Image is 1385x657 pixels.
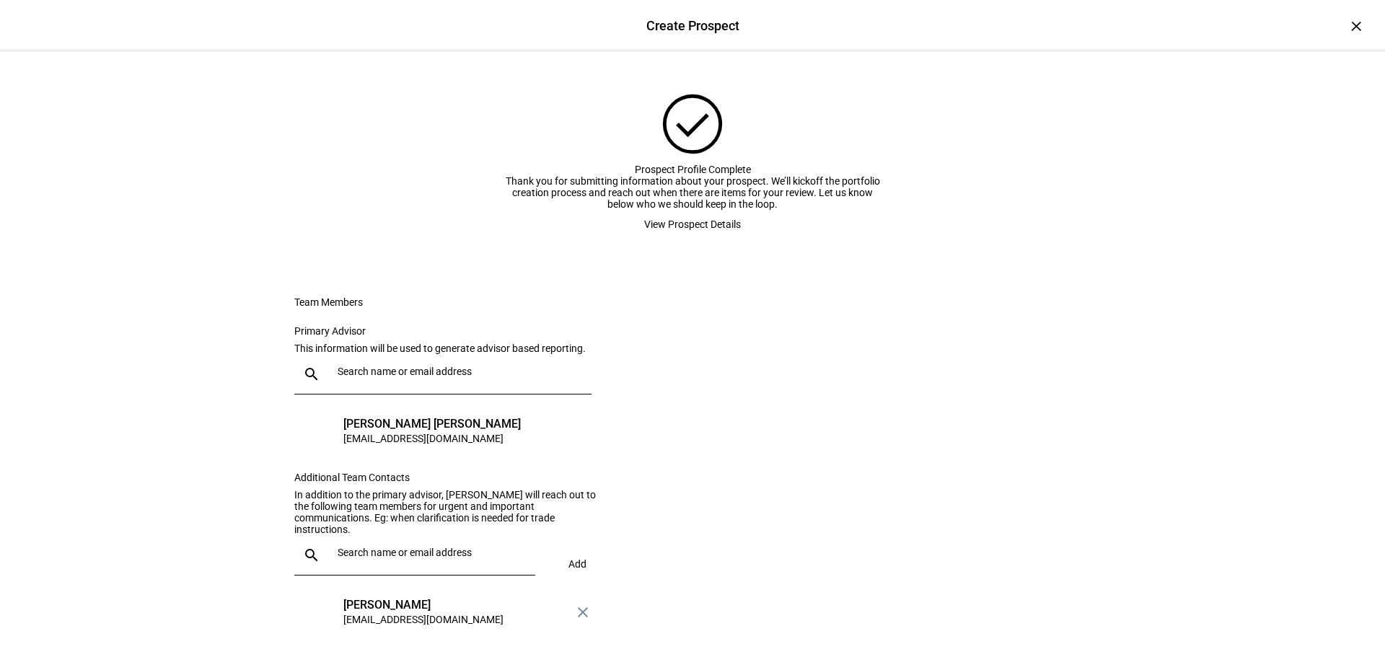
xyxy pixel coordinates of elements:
[294,472,609,483] div: Additional Team Contacts
[644,210,741,239] span: View Prospect Details
[627,210,758,239] button: View Prospect Details
[343,431,521,446] div: [EMAIL_ADDRESS][DOMAIN_NAME]
[294,325,609,337] div: Primary Advisor
[343,598,504,612] div: [PERSON_NAME]
[646,17,739,35] div: Create Prospect
[574,604,592,621] mat-icon: close
[1345,14,1368,38] div: ×
[294,489,609,535] div: In addition to the primary advisor, [PERSON_NAME] will reach out to the following team members fo...
[505,164,880,175] div: Prospect Profile Complete
[303,598,332,627] div: GC
[338,366,586,377] input: Search name or email address
[294,366,329,383] mat-icon: search
[343,417,521,431] div: [PERSON_NAME] [PERSON_NAME]
[655,87,730,162] mat-icon: check_circle
[343,612,504,627] div: [EMAIL_ADDRESS][DOMAIN_NAME]
[338,547,529,558] input: Search name or email address
[294,547,329,564] mat-icon: search
[294,343,609,354] div: This information will be used to generate advisor based reporting.
[294,296,692,308] div: Team Members
[505,175,880,210] div: Thank you for submitting information about your prospect. We’ll kickoff the portfolio creation pr...
[303,417,332,446] div: MT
